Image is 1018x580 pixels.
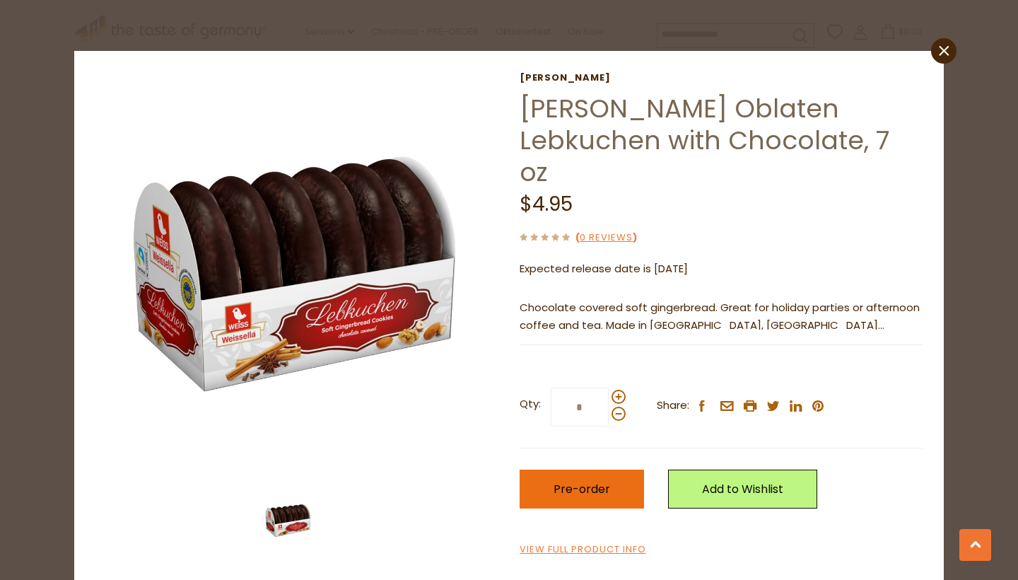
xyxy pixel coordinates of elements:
[520,190,573,218] span: $4.95
[520,91,889,190] a: [PERSON_NAME] Oblaten Lebkuchen with Chocolate, 7 oz
[520,260,923,278] p: Expected release date is [DATE]
[260,492,317,549] img: Weiss Oblaten Lebkuchen with Chocolate
[95,72,499,476] img: Weiss Oblaten Lebkuchen with Chocolate
[520,299,923,335] p: Chocolate covered soft gingerbread. Great for holiday parties or afternoon coffee and tea. Made i...
[668,470,817,509] a: Add to Wishlist
[520,72,923,83] a: [PERSON_NAME]
[657,397,689,414] span: Share:
[520,543,646,557] a: View Full Product Info
[575,231,637,244] span: ( )
[554,481,610,497] span: Pre-order
[580,231,633,245] a: 0 Reviews
[520,470,644,509] button: Pre-order
[551,388,609,427] input: Qty:
[520,395,541,413] strong: Qty:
